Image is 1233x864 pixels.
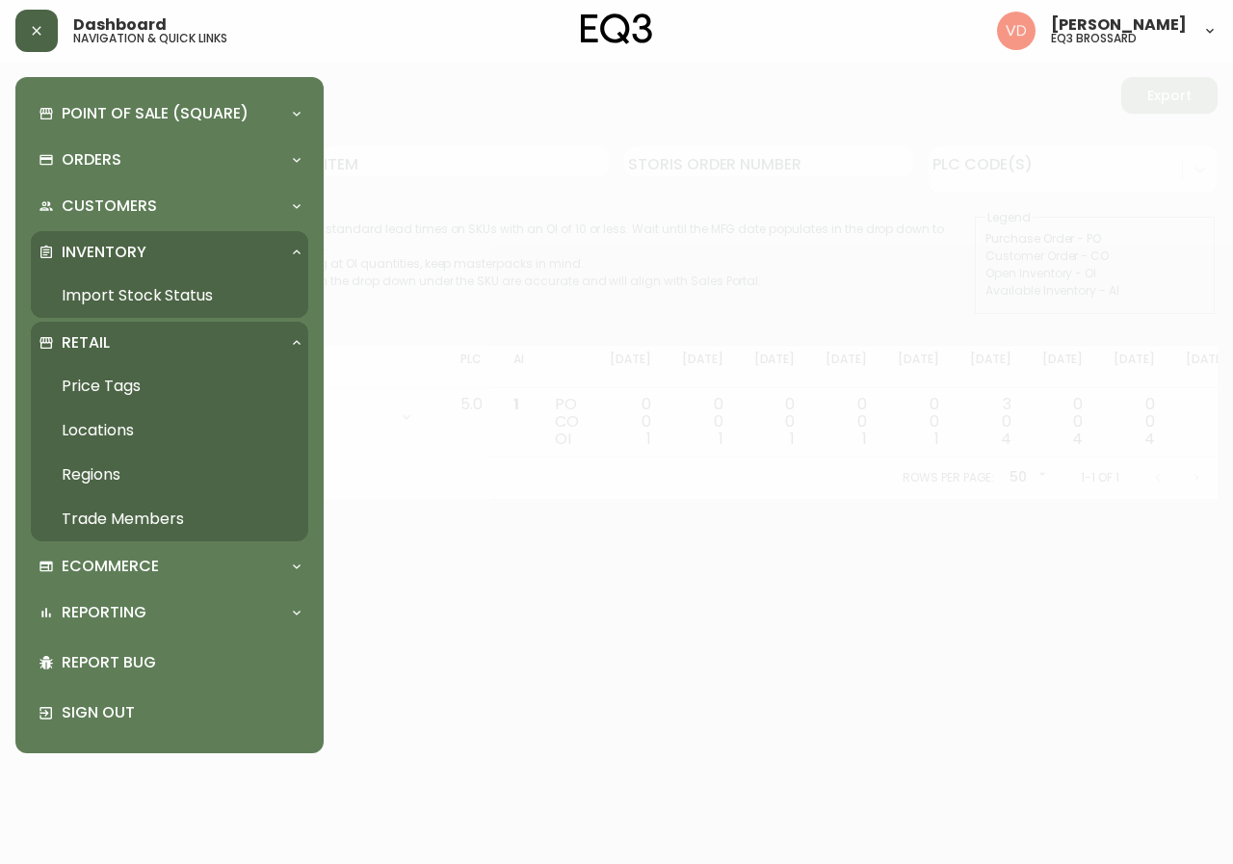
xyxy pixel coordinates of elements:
[31,591,308,634] div: Reporting
[31,231,308,274] div: Inventory
[62,196,157,217] p: Customers
[31,497,308,541] a: Trade Members
[62,556,159,577] p: Ecommerce
[62,652,301,673] p: Report Bug
[1051,33,1137,44] h5: eq3 brossard
[31,139,308,181] div: Orders
[581,13,652,44] img: logo
[62,332,110,353] p: Retail
[31,688,308,738] div: Sign Out
[31,185,308,227] div: Customers
[62,602,146,623] p: Reporting
[997,12,1036,50] img: 34cbe8de67806989076631741e6a7c6b
[62,702,301,723] p: Sign Out
[31,92,308,135] div: Point of Sale (Square)
[31,408,308,453] a: Locations
[31,453,308,497] a: Regions
[31,638,308,688] div: Report Bug
[31,364,308,408] a: Price Tags
[31,274,308,318] a: Import Stock Status
[31,322,308,364] div: Retail
[31,545,308,588] div: Ecommerce
[73,17,167,33] span: Dashboard
[73,33,227,44] h5: navigation & quick links
[62,103,249,124] p: Point of Sale (Square)
[62,242,146,263] p: Inventory
[1051,17,1187,33] span: [PERSON_NAME]
[62,149,121,170] p: Orders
